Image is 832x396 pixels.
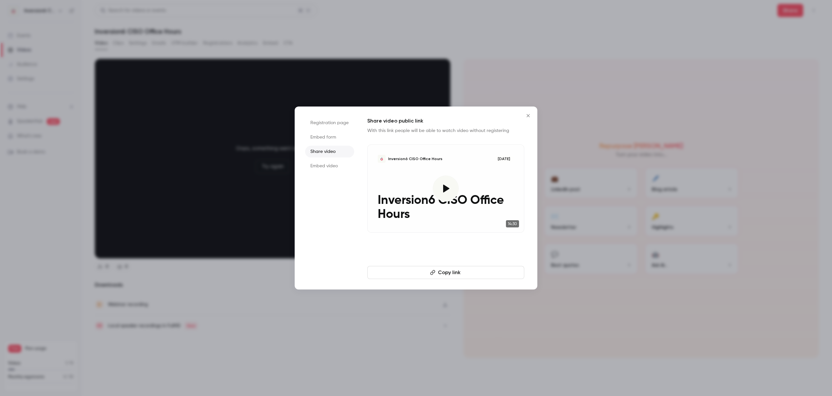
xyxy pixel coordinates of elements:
[522,109,535,122] button: Close
[367,266,524,279] button: Copy link
[506,220,519,227] span: 14:30
[305,146,354,157] li: Share video
[305,160,354,172] li: Embed video
[367,127,524,134] p: With this link people will be able to watch video without registering
[305,117,354,129] li: Registration page
[367,144,524,233] a: Inversion6 CISO Office HoursInversion6 CISO Office Hours[DATE]Inversion6 CISO Office Hours14:30
[367,117,524,125] h1: Share video public link
[305,131,354,143] li: Embed form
